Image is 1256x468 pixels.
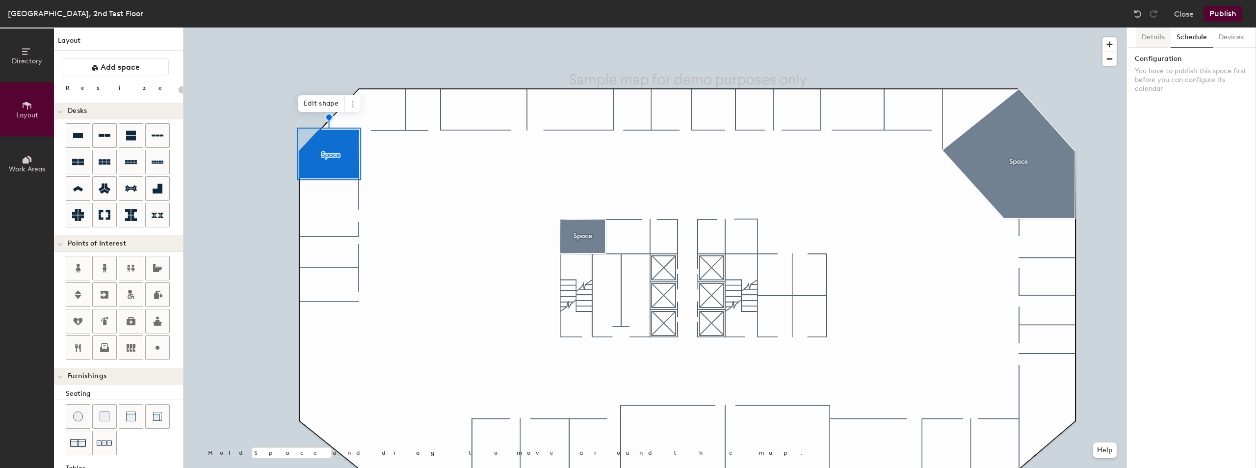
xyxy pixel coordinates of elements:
[9,165,45,173] span: Work Areas
[1174,6,1194,22] button: Close
[54,35,183,51] h1: Layout
[70,435,86,451] img: Couch (x2)
[68,240,126,248] span: Points of Interest
[1213,28,1250,48] button: Devices
[66,404,90,429] button: Stool
[101,62,140,72] span: Add space
[1171,28,1213,48] button: Schedule
[8,7,143,20] div: [GEOGRAPHIC_DATA], 2nd Test Floor
[1136,28,1171,48] button: Details
[66,84,174,92] div: Resize
[92,404,117,429] button: Cushion
[92,431,117,455] button: Couch (x3)
[66,431,90,455] button: Couch (x2)
[1093,442,1117,458] button: Help
[145,404,170,429] button: Couch (corner)
[100,412,109,421] img: Cushion
[126,412,136,421] img: Couch (middle)
[97,436,112,451] img: Couch (x3)
[1133,9,1143,19] img: Undo
[62,58,169,76] button: Add space
[68,107,87,115] span: Desks
[1135,67,1248,93] p: You have to publish this space first before you can configure its calendar
[16,111,38,119] span: Layout
[153,412,162,421] img: Couch (corner)
[119,404,143,429] button: Couch (middle)
[12,57,42,65] span: Directory
[1135,55,1248,63] label: Configuration
[68,372,106,380] span: Furnishings
[66,388,183,399] div: Seating
[298,95,345,112] span: Edit shape
[73,412,83,421] img: Stool
[1149,9,1158,19] img: Redo
[1204,6,1242,22] button: Publish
